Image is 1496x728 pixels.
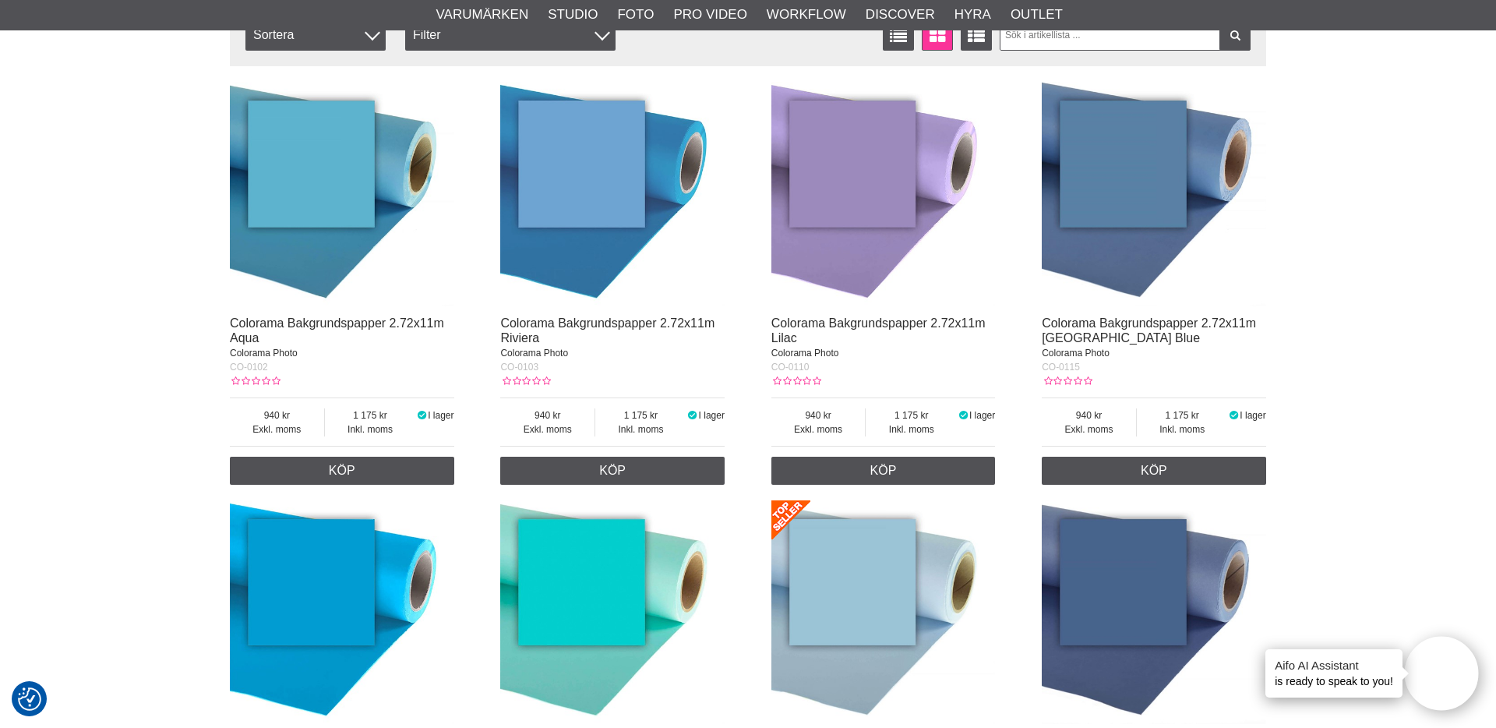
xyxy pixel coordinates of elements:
a: Foto [617,5,654,25]
img: Colorama Bakgrundspapper 2.72x11m Lagoon [230,500,454,725]
a: Varumärken [436,5,529,25]
span: Inkl. moms [866,422,957,436]
span: Colorama Photo [230,348,298,359]
span: Colorama Photo [1042,348,1110,359]
span: Colorama Photo [771,348,839,359]
span: CO-0115 [1042,362,1080,373]
i: I lager [415,410,428,421]
span: Inkl. moms [1137,422,1228,436]
img: Colorama Bakgrundspapper 2.72x11m Lilac [771,82,996,306]
a: Hyra [954,5,991,25]
div: Kundbetyg: 0 [230,374,280,388]
a: Colorama Bakgrundspapper 2.72x11m Aqua [230,316,444,345]
span: I lager [1240,410,1265,421]
span: Exkl. moms [500,422,595,436]
span: Exkl. moms [230,422,324,436]
a: Colorama Bakgrundspapper 2.72x11m [GEOGRAPHIC_DATA] Blue [1042,316,1256,345]
span: 940 [1042,408,1136,422]
img: Colorama Bakgrundspapper 2.72x11m Aqua [230,82,454,306]
a: Workflow [767,5,846,25]
span: Exkl. moms [771,422,866,436]
a: Studio [548,5,598,25]
div: Kundbetyg: 0 [771,374,821,388]
span: Inkl. moms [325,422,416,436]
a: Colorama Bakgrundspapper 2.72x11m Lilac [771,316,986,345]
a: Utökad listvisning [961,19,992,51]
div: Filter [405,19,616,51]
a: Discover [866,5,935,25]
input: Sök i artikellista ... [1000,19,1251,51]
a: Köp [1042,457,1266,485]
img: Revisit consent button [18,687,41,711]
div: Kundbetyg: 0 [500,374,550,388]
span: Sortera [245,19,386,51]
span: 1 175 [325,408,416,422]
a: Köp [230,457,454,485]
span: 940 [500,408,595,422]
span: I lager [699,410,725,421]
img: Colorama Bakgrundspapper 2.72x11m Lupin [1042,500,1266,725]
h4: Aifo AI Assistant [1275,657,1393,673]
a: Colorama Bakgrundspapper 2.72x11m Riviera [500,316,714,345]
span: 1 175 [595,408,686,422]
img: Colorama Bakgrundspapper 2.72x11m China Blue [1042,82,1266,306]
div: is ready to speak to you! [1265,649,1402,698]
span: 940 [230,408,324,422]
i: I lager [1228,410,1240,421]
a: Köp [500,457,725,485]
a: Fönstervisning [922,19,953,51]
span: CO-0102 [230,362,268,373]
a: Köp [771,457,996,485]
button: Samtyckesinställningar [18,685,41,713]
img: Colorama Bakgrundspapper 2.72x11m Larkspur [500,500,725,725]
span: CO-0103 [500,362,538,373]
span: I lager [428,410,453,421]
span: 940 [771,408,866,422]
i: I lager [686,410,699,421]
span: 1 175 [866,408,957,422]
span: I lager [969,410,995,421]
img: Colorama Bakgrundspapper 2.72x11m Riviera [500,82,725,306]
a: Listvisning [883,19,914,51]
i: I lager [957,410,969,421]
div: Kundbetyg: 0 [1042,374,1092,388]
span: Inkl. moms [595,422,686,436]
a: Filtrera [1219,19,1251,51]
a: Pro Video [673,5,746,25]
a: Outlet [1011,5,1063,25]
span: Colorama Photo [500,348,568,359]
span: Exkl. moms [1042,422,1136,436]
span: 1 175 [1137,408,1228,422]
img: Colorama Bakgrundspapper 2.72x11m Forget Me Not [771,500,996,725]
span: CO-0110 [771,362,810,373]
